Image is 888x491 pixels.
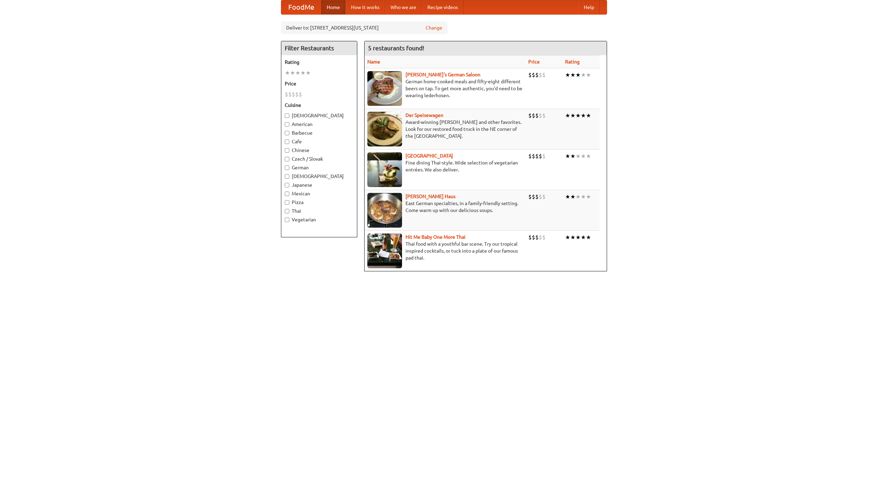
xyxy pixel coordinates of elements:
p: German home-cooked meals and fifty-eight different beers on tap. To get more authentic, you'd nee... [367,78,523,99]
a: Hit Me Baby One More Thai [405,234,466,240]
input: Czech / Slovak [285,157,289,161]
input: Thai [285,209,289,213]
li: ★ [565,112,570,119]
input: Japanese [285,183,289,187]
input: [DEMOGRAPHIC_DATA] [285,174,289,179]
li: ★ [285,69,290,77]
li: $ [542,234,546,241]
li: $ [542,112,546,119]
li: ★ [575,234,581,241]
li: ★ [586,193,591,201]
li: $ [535,234,539,241]
a: Price [528,59,540,65]
li: ★ [565,193,570,201]
label: American [285,121,353,128]
li: ★ [295,69,300,77]
li: ★ [570,234,575,241]
label: Chinese [285,147,353,154]
a: Rating [565,59,580,65]
input: Vegetarian [285,218,289,222]
a: Help [578,0,600,14]
li: $ [535,193,539,201]
li: $ [528,112,532,119]
li: $ [532,152,535,160]
a: FoodMe [281,0,321,14]
h5: Rating [285,59,353,66]
a: [PERSON_NAME] Haus [405,194,455,199]
li: $ [539,193,542,201]
input: Cafe [285,139,289,144]
li: $ [528,71,532,79]
li: ★ [290,69,295,77]
li: ★ [306,69,311,77]
input: Chinese [285,148,289,153]
li: $ [535,152,539,160]
li: ★ [581,234,586,241]
p: Thai food with a youthful bar scene. Try our tropical inspired cocktails, or tuck into a plate of... [367,240,523,261]
li: ★ [581,193,586,201]
a: [GEOGRAPHIC_DATA] [405,153,453,159]
img: speisewagen.jpg [367,112,402,146]
img: kohlhaus.jpg [367,193,402,228]
label: Mexican [285,190,353,197]
li: $ [539,71,542,79]
li: $ [532,112,535,119]
label: [DEMOGRAPHIC_DATA] [285,173,353,180]
a: Who we are [385,0,422,14]
label: Czech / Slovak [285,155,353,162]
a: Change [426,24,442,31]
a: Home [321,0,345,14]
ng-pluralize: 5 restaurants found! [368,45,424,51]
li: $ [535,71,539,79]
p: Award-winning [PERSON_NAME] and other favorites. Look for our restored food truck in the NE corne... [367,119,523,139]
li: $ [292,91,295,98]
li: $ [532,193,535,201]
li: ★ [586,112,591,119]
li: $ [528,152,532,160]
a: Name [367,59,380,65]
li: $ [542,193,546,201]
b: [PERSON_NAME]'s German Saloon [405,72,480,77]
input: German [285,166,289,170]
li: ★ [586,152,591,160]
li: $ [285,91,288,98]
li: $ [528,193,532,201]
label: Vegetarian [285,216,353,223]
li: ★ [575,112,581,119]
li: ★ [586,71,591,79]
li: ★ [565,234,570,241]
li: ★ [575,193,581,201]
input: Mexican [285,192,289,196]
li: $ [542,152,546,160]
a: Der Speisewagen [405,112,443,118]
li: $ [532,234,535,241]
a: Recipe videos [422,0,463,14]
li: ★ [575,152,581,160]
label: German [285,164,353,171]
li: ★ [570,152,575,160]
li: ★ [570,112,575,119]
li: $ [542,71,546,79]
li: ★ [581,152,586,160]
li: ★ [570,71,575,79]
h5: Price [285,80,353,87]
h4: Filter Restaurants [281,41,357,55]
li: $ [295,91,299,98]
li: $ [539,234,542,241]
label: Pizza [285,199,353,206]
label: [DEMOGRAPHIC_DATA] [285,112,353,119]
a: How it works [345,0,385,14]
li: $ [539,152,542,160]
p: East German specialties, in a family-friendly setting. Come warm up with our delicious soups. [367,200,523,214]
input: [DEMOGRAPHIC_DATA] [285,113,289,118]
label: Cafe [285,138,353,145]
li: ★ [300,69,306,77]
label: Barbecue [285,129,353,136]
img: esthers.jpg [367,71,402,106]
li: $ [528,234,532,241]
input: American [285,122,289,127]
label: Japanese [285,181,353,188]
li: ★ [575,71,581,79]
